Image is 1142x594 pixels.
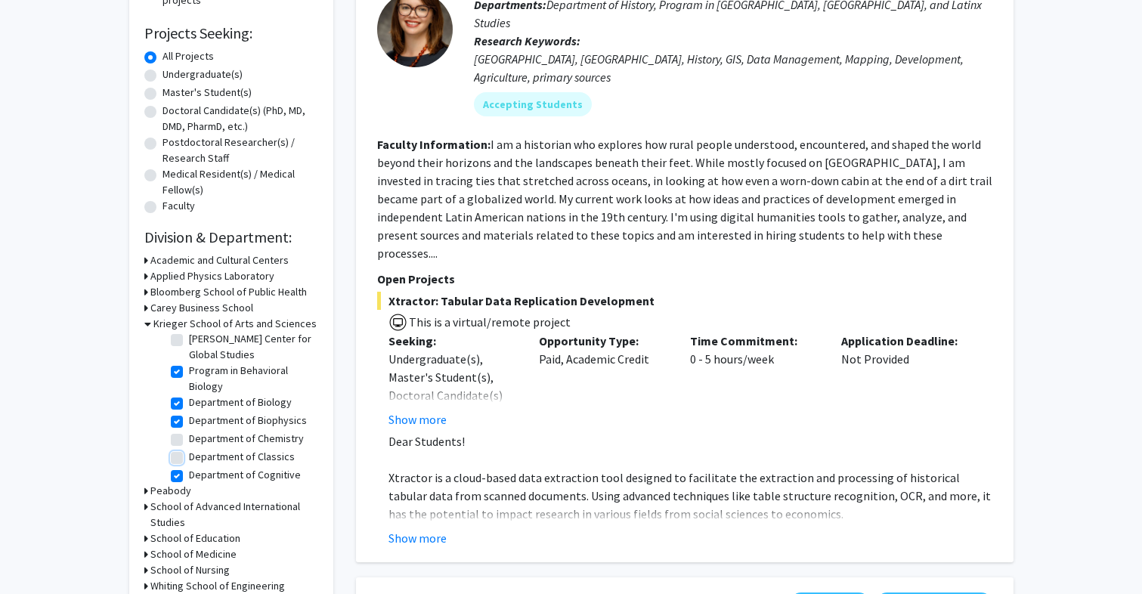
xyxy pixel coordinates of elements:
p: Seeking: [388,332,517,350]
p: Time Commitment: [690,332,819,350]
span: Xtractor is a cloud-based data extraction tool designed to facilitate the extraction and processi... [388,470,991,521]
h3: Applied Physics Laboratory [150,268,274,284]
span: Xtractor: Tabular Data Replication Development [377,292,992,310]
div: 0 - 5 hours/week [679,332,830,428]
h3: Academic and Cultural Centers [150,252,289,268]
label: Program in Behavioral Biology [189,363,314,394]
label: Medical Resident(s) / Medical Fellow(s) [162,166,318,198]
label: Department of Cognitive Science [189,467,314,499]
p: Application Deadline: [841,332,970,350]
span: This is a virtual/remote project [407,314,571,329]
h2: Projects Seeking: [144,24,318,42]
iframe: Chat [11,526,64,583]
label: Master's Student(s) [162,85,252,101]
h3: School of Nursing [150,562,230,578]
label: [PERSON_NAME] Center for Global Studies [189,331,314,363]
label: Department of Classics [189,449,295,465]
div: Not Provided [830,332,981,428]
b: Research Keywords: [474,33,580,48]
h3: Krieger School of Arts and Sciences [153,316,317,332]
label: Department of Biology [189,394,292,410]
button: Show more [388,410,447,428]
label: Faculty [162,198,195,214]
button: Show more [388,529,447,547]
p: Opportunity Type: [539,332,667,350]
label: Undergraduate(s) [162,67,243,82]
h3: Peabody [150,483,191,499]
span: Dear Students! [388,434,465,449]
h3: Carey Business School [150,300,253,316]
mat-chip: Accepting Students [474,92,592,116]
label: Doctoral Candidate(s) (PhD, MD, DMD, PharmD, etc.) [162,103,318,135]
h2: Division & Department: [144,228,318,246]
h3: School of Education [150,531,240,546]
h3: Whiting School of Engineering [150,578,285,594]
h3: Bloomberg School of Public Health [150,284,307,300]
p: Open Projects [377,270,992,288]
label: Department of Chemistry [189,431,304,447]
label: Postdoctoral Researcher(s) / Research Staff [162,135,318,166]
div: Undergraduate(s), Master's Student(s), Doctoral Candidate(s) (PhD, MD, DMD, PharmD, etc.) [388,350,517,441]
label: All Projects [162,48,214,64]
h3: School of Advanced International Studies [150,499,318,531]
h3: School of Medicine [150,546,237,562]
div: [GEOGRAPHIC_DATA], [GEOGRAPHIC_DATA], History, GIS, Data Management, Mapping, Development, Agricu... [474,50,992,86]
label: Department of Biophysics [189,413,307,428]
div: Paid, Academic Credit [528,332,679,428]
b: Faculty Information: [377,137,491,152]
fg-read-more: I am a historian who explores how rural people understood, encountered, and shaped the world beyo... [377,137,992,261]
